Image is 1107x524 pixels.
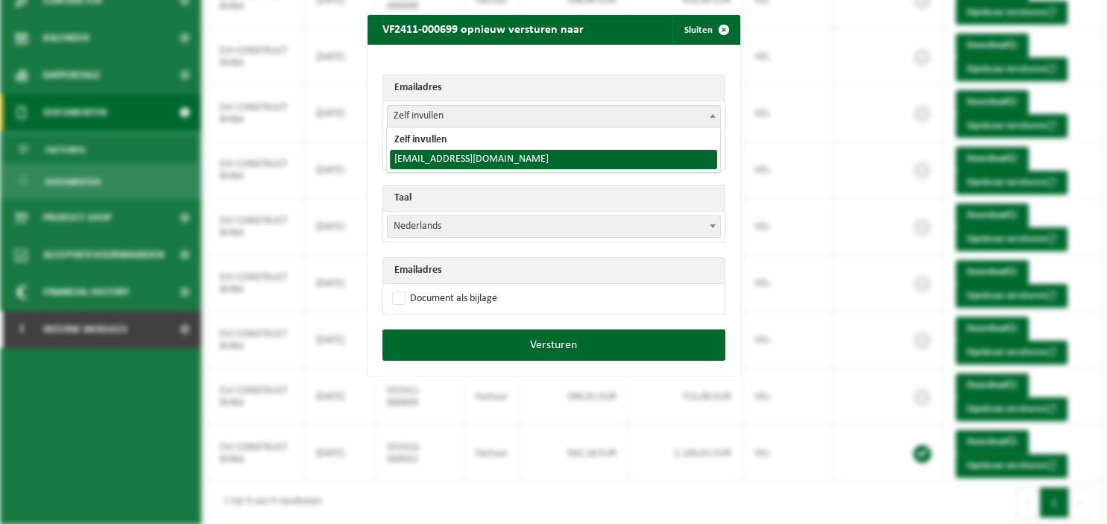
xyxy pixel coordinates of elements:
button: Sluiten [672,15,739,45]
th: Emailadres [383,258,725,284]
span: Nederlands [388,216,720,237]
th: Emailadres [383,75,725,101]
span: Zelf invullen [387,105,721,127]
button: Versturen [382,329,725,361]
li: Zelf invullen [390,130,716,150]
li: [EMAIL_ADDRESS][DOMAIN_NAME] [390,150,716,169]
label: Document als bijlage [389,288,497,310]
span: Zelf invullen [388,106,720,127]
th: Taal [383,186,725,212]
span: Nederlands [387,215,721,238]
h2: VF2411-000699 opnieuw versturen naar [368,15,599,43]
